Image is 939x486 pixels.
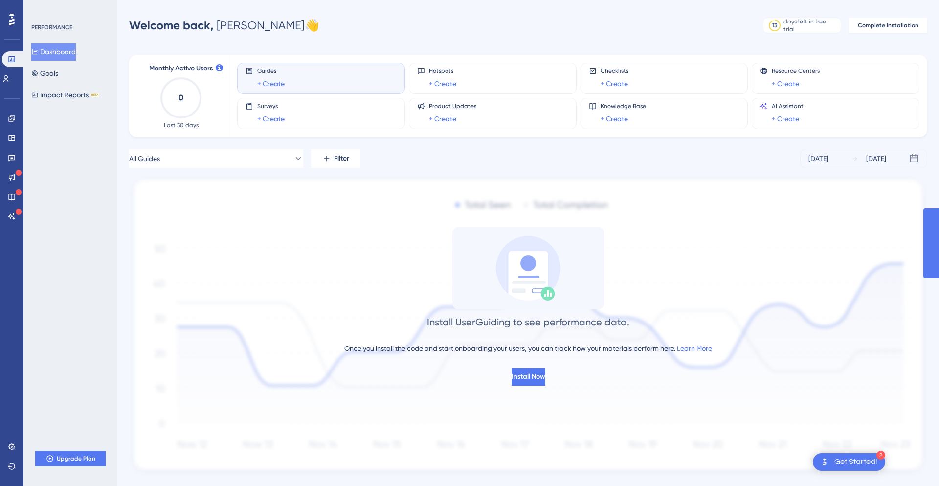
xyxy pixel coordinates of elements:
div: 13 [772,22,777,29]
span: Monthly Active Users [149,63,213,74]
a: + Create [429,113,456,125]
span: Hotspots [429,67,456,75]
button: Complete Installation [849,18,927,33]
button: Install Now [512,368,545,386]
button: Filter [311,149,360,168]
div: [PERSON_NAME] 👋 [129,18,319,33]
div: Get Started! [834,457,877,467]
span: Last 30 days [164,121,199,129]
a: + Create [257,78,285,90]
div: Once you install the code and start onboarding your users, you can track how your materials perfo... [344,343,712,354]
button: Dashboard [31,43,76,61]
span: Filter [334,153,349,164]
div: Open Get Started! checklist, remaining modules: 2 [813,453,885,471]
div: [DATE] [866,153,886,164]
span: Complete Installation [858,22,918,29]
div: BETA [90,93,99,97]
div: 2 [876,451,885,460]
a: + Create [772,113,799,125]
span: AI Assistant [772,102,804,110]
button: Goals [31,65,58,82]
span: Surveys [257,102,285,110]
a: + Create [429,78,456,90]
span: Product Updates [429,102,476,110]
img: 1ec67ef948eb2d50f6bf237e9abc4f97.svg [129,176,927,476]
span: Guides [257,67,285,75]
button: Impact ReportsBETA [31,86,99,104]
span: Checklists [601,67,628,75]
text: 0 [179,93,183,102]
button: All Guides [129,149,303,168]
img: launcher-image-alternative-text [819,456,830,468]
span: Resource Centers [772,67,820,75]
a: Learn More [677,345,712,352]
span: All Guides [129,153,160,164]
div: PERFORMANCE [31,23,72,31]
span: Welcome back, [129,18,214,32]
span: Upgrade Plan [57,455,95,463]
a: + Create [257,113,285,125]
div: Install UserGuiding to see performance data. [427,315,629,329]
div: [DATE] [808,153,828,164]
div: days left in free trial [783,18,838,33]
a: + Create [601,78,628,90]
button: Upgrade Plan [35,451,106,466]
span: Knowledge Base [601,102,646,110]
a: + Create [601,113,628,125]
span: Install Now [512,371,545,383]
iframe: UserGuiding AI Assistant Launcher [898,447,927,477]
a: + Create [772,78,799,90]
